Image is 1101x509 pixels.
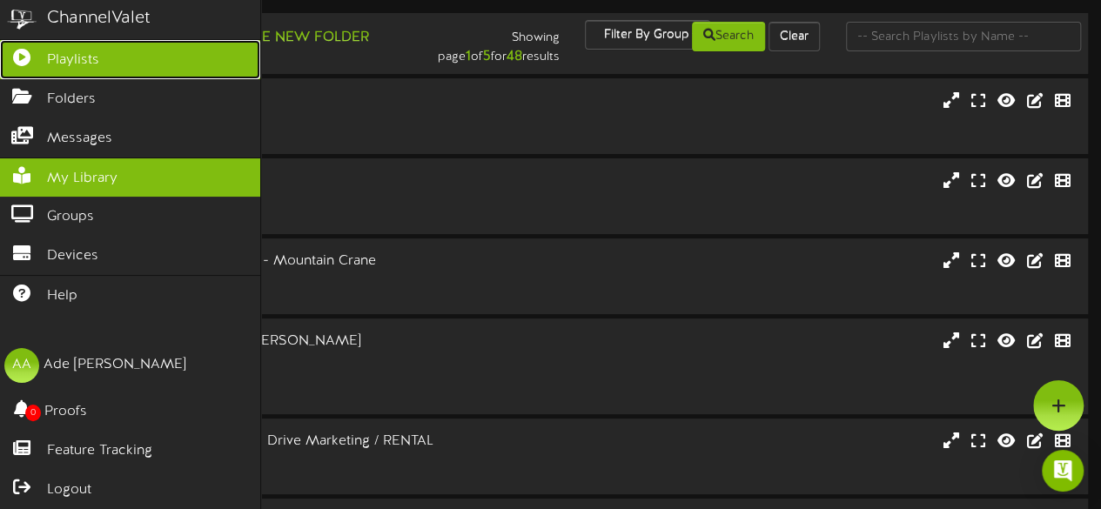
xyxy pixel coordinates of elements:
[70,432,473,452] div: Level 4 - Suite 1 External - Drive Marketing / RENTAL
[70,251,473,271] div: [PERSON_NAME] Suite C - Mountain Crane
[1042,450,1084,492] div: Open Intercom Messenger
[70,386,473,401] div: # 10046
[47,50,99,70] span: Playlists
[70,372,473,386] div: Landscape ( 16:9 )
[70,271,473,286] div: Landscape ( 16:9 )
[47,6,151,31] div: ChannelValet
[44,402,87,422] span: Proofs
[4,348,39,383] div: AA
[70,111,473,126] div: Landscape ( 16:9 )
[465,49,470,64] strong: 1
[399,20,573,67] div: Showing page of for results
[769,22,820,51] button: Clear
[47,441,152,461] span: Feature Tracking
[201,27,374,49] button: Create New Folder
[47,169,117,189] span: My Library
[70,452,473,466] div: Landscape ( 16:9 )
[846,22,1081,51] input: -- Search Playlists by Name --
[25,405,41,421] span: 0
[70,171,473,191] div: [PERSON_NAME] Suite B
[70,206,473,221] div: # 10044
[47,286,77,306] span: Help
[47,207,94,227] span: Groups
[47,90,96,110] span: Folders
[70,126,473,141] div: # 10043
[70,332,473,372] div: [PERSON_NAME] Suite [PERSON_NAME] [PERSON_NAME]
[47,129,112,149] span: Messages
[70,466,473,481] div: # 9994
[506,49,521,64] strong: 48
[70,286,473,301] div: # 10045
[47,480,91,500] span: Logout
[70,91,473,111] div: [PERSON_NAME] Suite A
[44,355,186,375] div: Ade [PERSON_NAME]
[70,191,473,206] div: Landscape ( 16:9 )
[692,22,765,51] button: Search
[47,246,98,266] span: Devices
[482,49,490,64] strong: 5
[585,20,710,50] button: Filter By Group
